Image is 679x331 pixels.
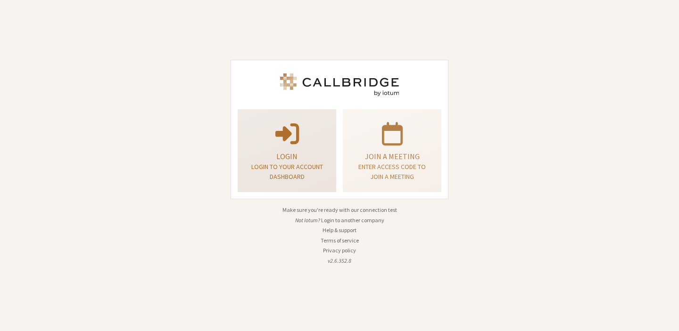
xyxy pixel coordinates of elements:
[249,151,324,162] p: Login
[231,216,448,225] li: Not Iotum?
[343,109,441,193] a: Join a meetingEnter access code to join a meeting
[282,206,397,213] a: Make sure you're ready with our connection test
[278,73,401,96] img: Iotum
[355,162,430,182] p: Enter access code to join a meeting
[321,216,384,225] button: Login to another company
[231,257,448,265] li: v2.6.352.8
[323,247,356,254] a: Privacy policy
[238,109,336,193] button: LoginLogin to your account dashboard
[355,151,430,162] p: Join a meeting
[321,237,359,244] a: Terms of service
[323,226,356,234] a: Help & support
[655,307,672,324] iframe: Chat
[249,162,324,182] p: Login to your account dashboard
